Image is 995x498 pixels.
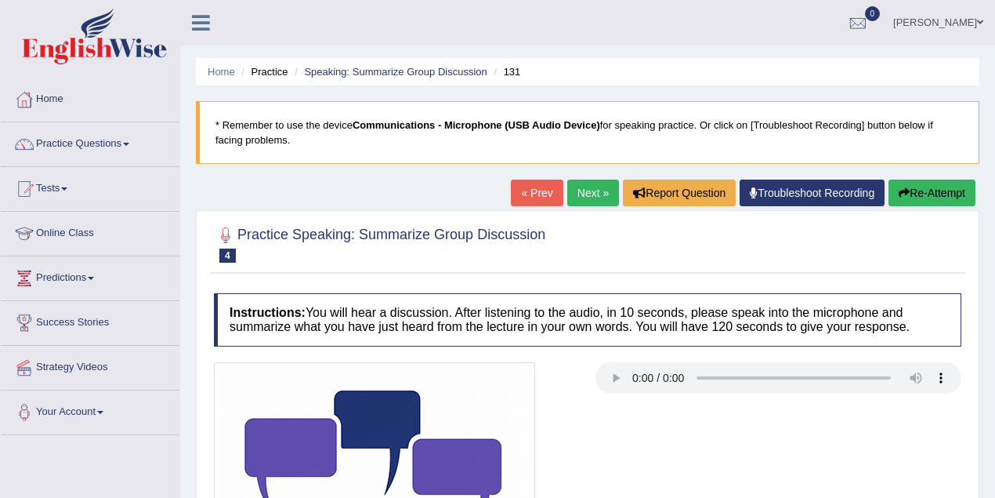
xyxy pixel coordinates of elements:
[865,6,881,21] span: 0
[237,64,288,79] li: Practice
[1,167,179,206] a: Tests
[214,224,545,263] h2: Practice Speaking: Summarize Group Discussion
[1,122,179,162] a: Practice Questions
[230,306,306,319] b: Instructions:
[208,66,235,78] a: Home
[196,101,979,164] blockquote: * Remember to use the device for speaking practice. Or click on [Troubleshoot Recording] button b...
[353,119,600,131] b: Communications - Microphone (USB Audio Device)
[511,180,563,206] a: « Prev
[740,180,885,206] a: Troubleshoot Recording
[1,78,179,117] a: Home
[888,180,975,206] button: Re-Attempt
[1,212,179,251] a: Online Class
[1,391,179,430] a: Your Account
[214,293,961,346] h4: You will hear a discussion. After listening to the audio, in 10 seconds, please speak into the mi...
[623,180,736,206] button: Report Question
[219,249,236,263] span: 4
[1,346,179,385] a: Strategy Videos
[1,256,179,296] a: Predictions
[490,64,520,79] li: 131
[567,180,619,206] a: Next »
[304,66,487,78] a: Speaking: Summarize Group Discussion
[1,301,179,340] a: Success Stories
